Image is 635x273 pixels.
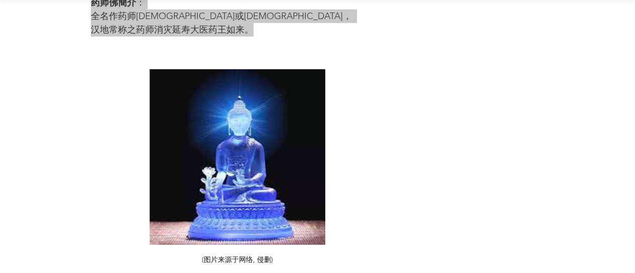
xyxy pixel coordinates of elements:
[202,255,273,264] span: (图片来源于网络, 侵删)
[150,69,325,245] img: ree
[91,11,352,22] span: 全名作药师[DEMOGRAPHIC_DATA]或[DEMOGRAPHIC_DATA]，
[91,24,253,35] span: 汉地常称之药师消灾延寿大医药王如来。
